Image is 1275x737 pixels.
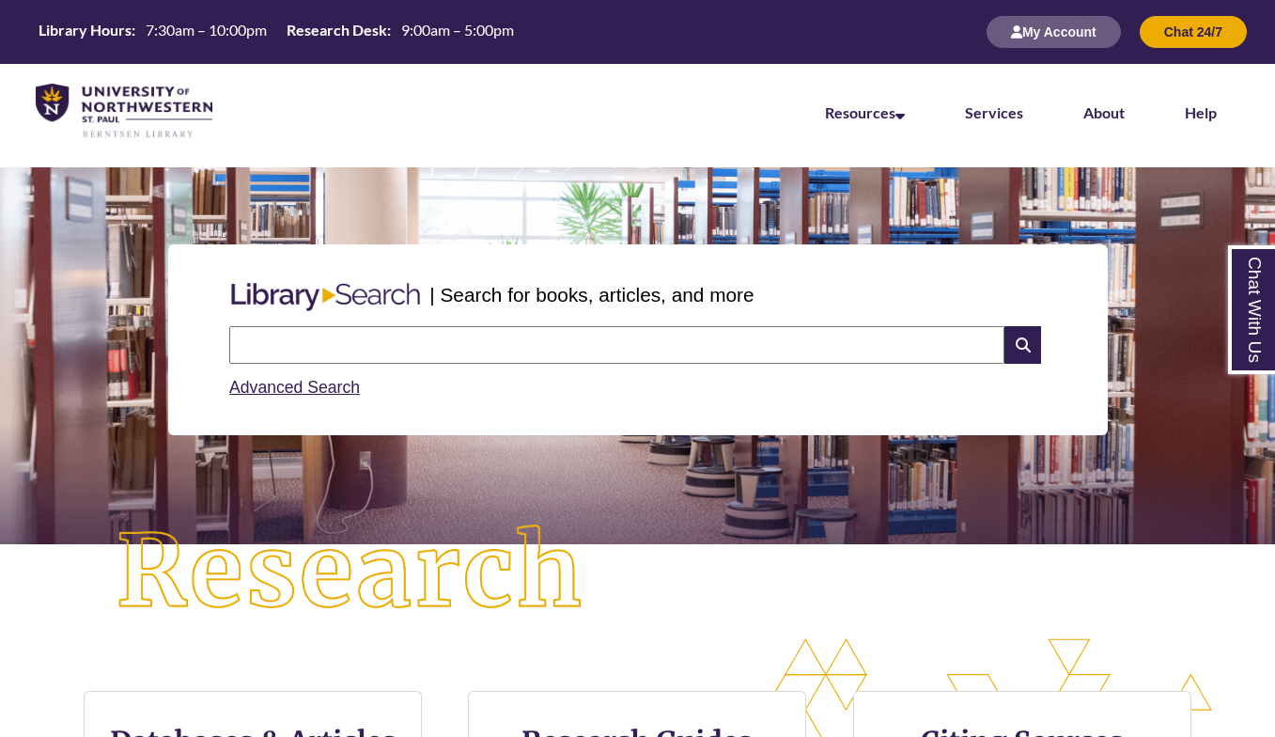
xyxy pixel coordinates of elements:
table: Hours Today [31,20,521,43]
a: Hours Today [31,20,521,45]
a: My Account [987,24,1121,39]
span: 9:00am – 5:00pm [401,21,514,39]
span: 7:30am – 10:00pm [146,21,267,39]
img: Research [64,473,638,672]
a: About [1083,103,1125,121]
th: Research Desk: [279,20,394,40]
img: UNWSP Library Logo [36,84,212,139]
a: Help [1185,103,1217,121]
p: | Search for books, articles, and more [429,280,754,309]
a: Services [965,103,1023,121]
a: Resources [825,103,905,121]
a: Advanced Search [229,378,360,397]
img: Libary Search [222,275,429,319]
i: Search [1004,326,1040,364]
a: Chat 24/7 [1140,24,1247,39]
button: Chat 24/7 [1140,16,1247,48]
button: My Account [987,16,1121,48]
th: Library Hours: [31,20,138,40]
